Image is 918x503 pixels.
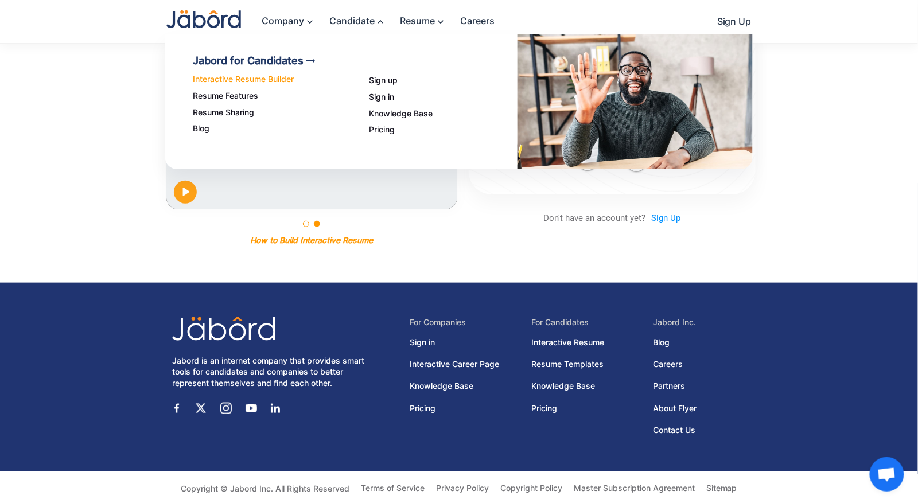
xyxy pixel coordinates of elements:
[518,34,753,169] img: candidate-icon
[193,54,341,68] a: Jabord for Candidates
[193,91,341,101] a: Resume Features
[369,109,518,119] a: Knowledge Base
[193,124,341,134] a: Blog
[369,125,518,135] a: Pricing
[193,75,341,84] a: Interactive Resume Builder
[250,9,318,34] a: Company
[369,92,518,102] a: Sign in
[369,76,518,85] a: Sign up
[318,9,388,34] a: Candidate
[388,9,449,34] a: Resume
[706,10,752,33] a: Sign Up
[870,457,904,492] div: Open chat
[304,54,317,68] mat-icon: arrow_right_alt
[375,16,388,28] mat-icon: keyboard_arrow_up
[304,16,318,28] mat-icon: keyboard_arrow_down
[449,9,495,33] a: Careers
[435,16,449,28] mat-icon: keyboard_arrow_down
[193,108,341,118] a: Resume Sharing
[166,10,241,28] img: Jabord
